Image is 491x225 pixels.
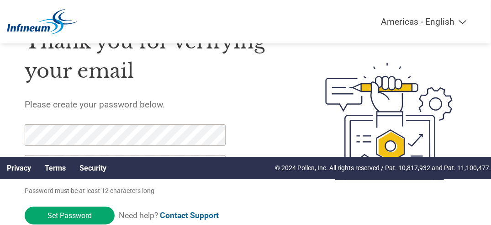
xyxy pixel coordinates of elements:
[25,27,290,86] h1: Thank you for verifying your email
[25,99,290,110] h5: Please create your password below.
[160,211,219,220] a: Contact Support
[79,164,106,172] a: Security
[7,9,77,34] img: Infineum
[119,211,219,220] span: Need help?
[7,164,31,172] a: Privacy
[25,186,226,196] p: Password must be at least 12 characters long
[45,164,66,172] a: Terms
[275,163,491,173] p: © 2024 Pollen, Inc. All rights reserved / Pat. 10,817,932 and Pat. 11,100,477.
[25,207,115,225] input: Set Password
